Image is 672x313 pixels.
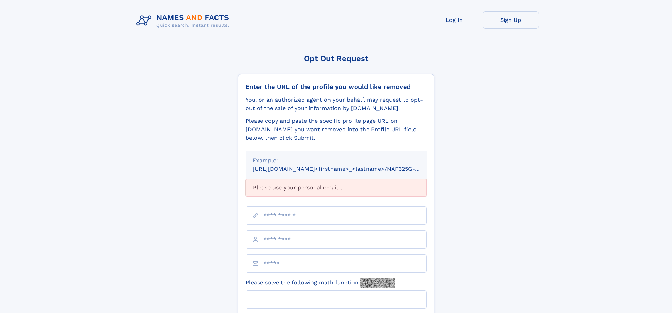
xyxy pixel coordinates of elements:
img: Logo Names and Facts [133,11,235,30]
div: Enter the URL of the profile you would like removed [246,83,427,91]
small: [URL][DOMAIN_NAME]<firstname>_<lastname>/NAF325G-xxxxxxxx [253,165,440,172]
div: Please use your personal email ... [246,179,427,197]
div: Example: [253,156,420,165]
div: Please copy and paste the specific profile page URL on [DOMAIN_NAME] you want removed into the Pr... [246,117,427,142]
label: Please solve the following math function: [246,278,395,288]
div: Opt Out Request [238,54,434,63]
a: Log In [426,11,483,29]
a: Sign Up [483,11,539,29]
div: You, or an authorized agent on your behalf, may request to opt-out of the sale of your informatio... [246,96,427,113]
